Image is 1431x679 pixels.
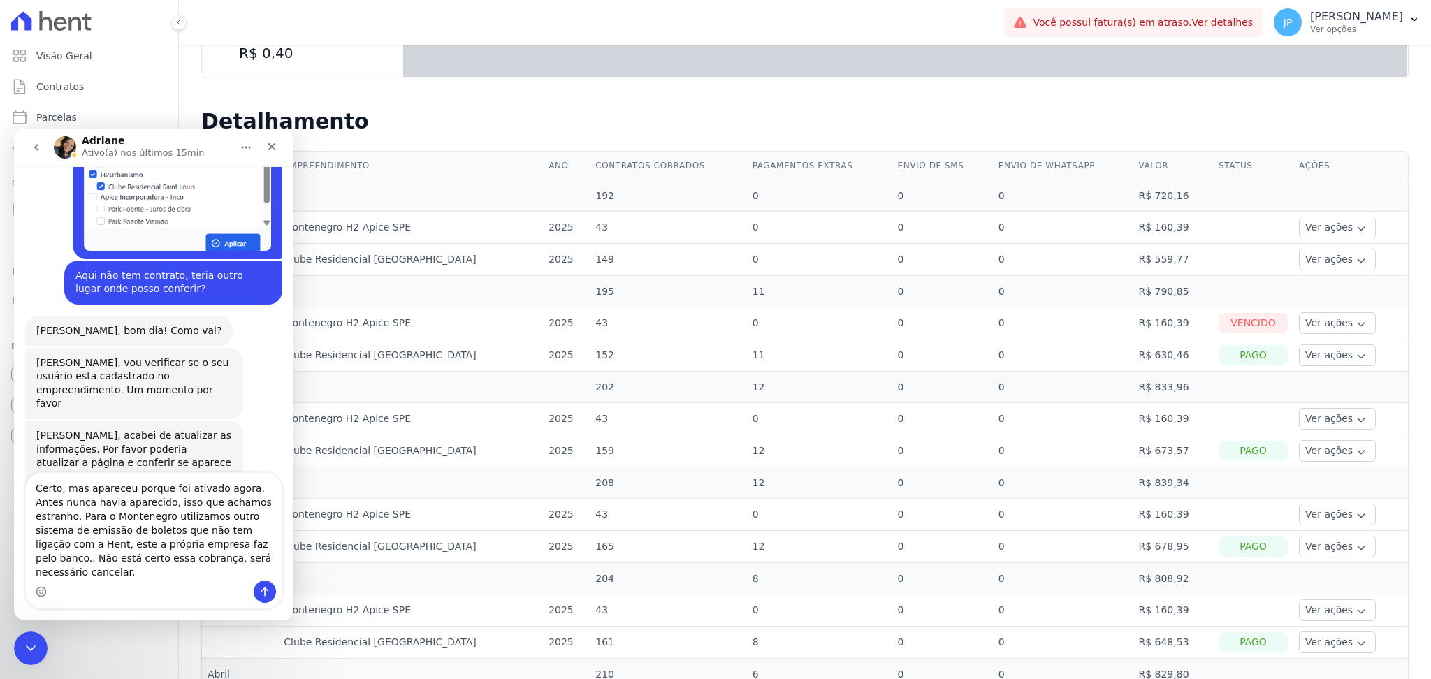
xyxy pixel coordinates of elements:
iframe: Intercom live chat [14,129,293,620]
td: 0 [993,563,1133,594]
a: Visão Geral [6,42,173,70]
td: 0 [747,594,892,627]
td: 0 [892,467,993,499]
td: 2025 [543,212,590,244]
td: 0 [993,467,1133,499]
td: R$ 559,77 [1133,244,1212,276]
td: 2025 [543,244,590,276]
td: 0 [892,531,993,563]
td: 0 [892,594,993,627]
td: 0 [892,180,993,212]
div: [PERSON_NAME], bom dia! Como vai? [11,187,219,218]
td: 43 [590,403,746,435]
td: 0 [892,212,993,244]
td: Montenegro H2 Apice SPE [278,499,543,531]
td: R$ 720,16 [1133,180,1212,212]
td: 152 [590,339,746,372]
td: 0 [993,499,1133,531]
td: 0 [993,531,1133,563]
td: 159 [590,435,746,467]
td: 195 [590,276,746,307]
th: Status [1213,152,1293,180]
td: 0 [892,435,993,467]
td: R$ 833,96 [1133,372,1212,403]
button: Ver ações [1299,599,1376,621]
button: Enviar uma mensagem [240,452,262,474]
td: Montenegro H2 Apice SPE [278,403,543,435]
a: Recebíveis [6,360,173,388]
span: Visão Geral [36,49,92,63]
th: Empreendimento [278,152,543,180]
a: Contratos [6,73,173,101]
td: 2025 [543,627,590,659]
td: 11 [747,276,892,307]
th: Pagamentos extras [747,152,892,180]
td: 0 [993,403,1133,435]
button: Ver ações [1299,440,1376,462]
p: [PERSON_NAME] [1310,10,1403,24]
div: [PERSON_NAME], vou verificar se o seu usuário esta cadastrado no empreendimento. Um momento por f... [22,228,218,282]
td: 0 [892,276,993,307]
div: Aqui não tem contrato, teria outro lugar onde posso conferir? [61,140,257,168]
button: Ver ações [1299,631,1376,653]
button: Ver ações [1299,504,1376,525]
th: Contratos cobrados [590,152,746,180]
span: Parcelas [36,110,77,124]
td: Clube Residencial [GEOGRAPHIC_DATA] [278,435,543,467]
td: 2025 [543,435,590,467]
td: 43 [590,212,746,244]
div: [PERSON_NAME], vou verificar se o seu usuário esta cadastrado no empreendimento. Um momento por f... [11,219,229,291]
span: JP [1284,17,1293,27]
th: Ações [1293,152,1408,180]
td: R$ 673,57 [1133,435,1212,467]
a: Ver detalhes [1192,17,1254,28]
td: R$ 160,39 [1133,594,1212,627]
td: 0 [892,499,993,531]
td: 2025 [543,594,590,627]
td: 43 [590,307,746,339]
td: Clube Residencial [GEOGRAPHIC_DATA] [278,339,543,372]
div: Pago [1219,536,1288,557]
a: Transferências [6,226,173,254]
a: Clientes [6,165,173,193]
div: Adriane diz… [11,187,268,219]
button: Selecionador de Emoji [22,458,33,469]
td: Montenegro H2 Apice SPE [278,307,543,339]
button: Ver ações [1299,536,1376,557]
td: 0 [892,627,993,659]
a: Crédito [6,257,173,285]
th: Ano [543,152,590,180]
td: 12 [747,467,892,499]
td: 0 [747,403,892,435]
td: 0 [993,339,1133,372]
td: 0 [892,563,993,594]
div: [PERSON_NAME], acabei de atualizar as informações. Por favor poderia atualizar a página e conferi... [11,292,229,411]
td: 0 [747,499,892,531]
span: Você possui fatura(s) em atraso. [1033,15,1253,30]
td: Montenegro H2 Apice SPE [278,594,543,627]
td: R$ 678,95 [1133,531,1212,563]
a: Minha Carteira [6,196,173,224]
td: R$ 839,34 [1133,467,1212,499]
td: 0 [747,180,892,212]
td: 0 [747,212,892,244]
td: 0 [747,244,892,276]
div: Adriane diz… [11,292,268,442]
td: R$ 160,39 [1133,212,1212,244]
button: Ver ações [1299,249,1376,270]
td: 0 [747,307,892,339]
button: Ver ações [1299,312,1376,334]
td: 192 [590,180,746,212]
div: [PERSON_NAME], bom dia! Como vai? [22,196,208,210]
td: Montenegro H2 Apice SPE [278,212,543,244]
td: 43 [590,594,746,627]
td: R$ 160,39 [1133,307,1212,339]
td: 202 [590,372,746,403]
a: Lotes [6,134,173,162]
button: Ver ações [1299,344,1376,366]
td: 0 [993,276,1133,307]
